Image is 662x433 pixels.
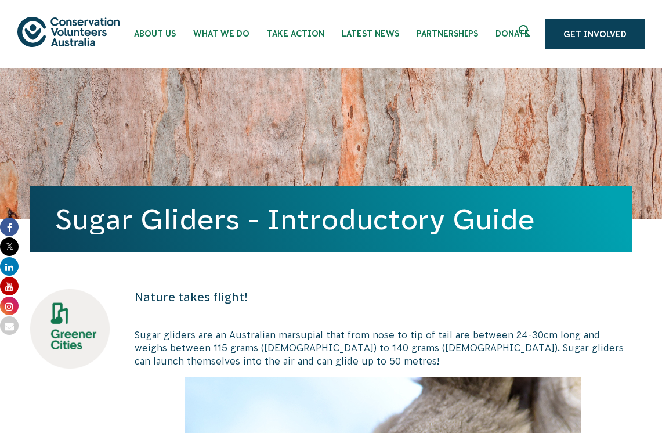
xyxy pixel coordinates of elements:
h1: Sugar Gliders - Introductory Guide [56,204,607,235]
p: Nature takes flight! [135,289,632,305]
img: logo.svg [17,17,120,46]
span: About Us [134,29,176,38]
span: Take Action [267,29,324,38]
span: Expand search box [519,25,533,44]
span: Donate [495,29,530,38]
span: Latest News [342,29,399,38]
span: Partnerships [417,29,478,38]
span: Sugar gliders are an Australian marsupial that from nose to tip of tail are between 24-30cm long ... [135,330,624,366]
img: Greener Cities [30,289,110,369]
span: What We Do [193,29,249,38]
button: Expand search box Close search box [512,20,540,48]
a: Get Involved [545,19,645,49]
